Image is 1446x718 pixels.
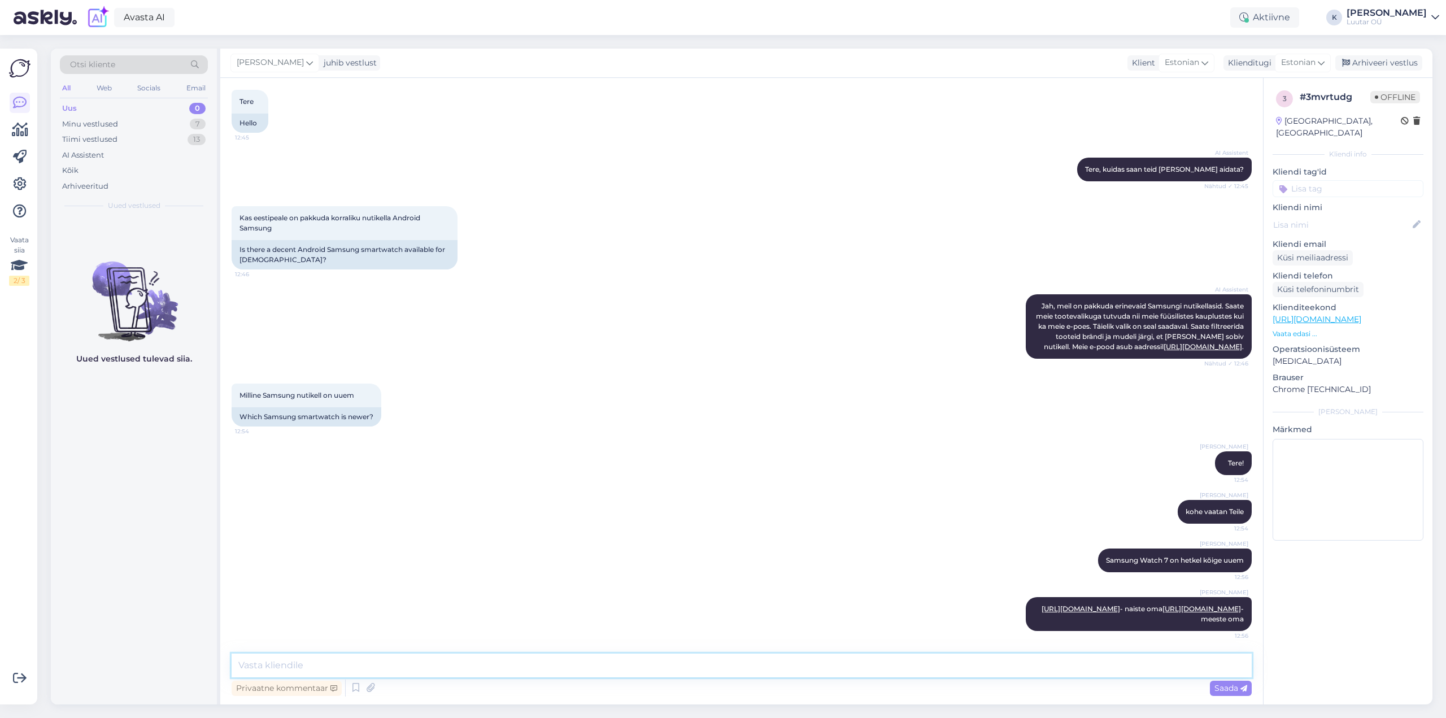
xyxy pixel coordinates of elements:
div: 2 / 3 [9,276,29,286]
div: K [1326,10,1342,25]
p: Kliendi tag'id [1273,166,1423,178]
span: AI Assistent [1206,285,1248,294]
div: 7 [190,119,206,130]
span: Nähtud ✓ 12:45 [1204,182,1248,190]
a: [URL][DOMAIN_NAME] [1162,604,1241,613]
div: Hello [232,114,268,133]
div: All [60,81,73,95]
div: Is there a decent Android Samsung smartwatch available for [DEMOGRAPHIC_DATA]? [232,240,458,269]
span: Kas eestipeale on pakkuda korraliku nutikella Android Samsung [239,214,422,232]
div: Web [94,81,114,95]
span: 12:56 [1206,632,1248,640]
div: Tiimi vestlused [62,134,117,145]
p: Kliendi nimi [1273,202,1423,214]
p: Vaata edasi ... [1273,329,1423,339]
span: Nähtud ✓ 12:46 [1204,359,1248,368]
span: 12:54 [235,427,277,436]
div: Küsi telefoninumbrit [1273,282,1364,297]
div: Kõik [62,165,79,176]
span: 12:56 [1206,573,1248,581]
div: Minu vestlused [62,119,118,130]
div: Kliendi info [1273,149,1423,159]
div: Email [184,81,208,95]
a: [URL][DOMAIN_NAME] [1042,604,1120,613]
p: Brauser [1273,372,1423,384]
div: 13 [188,134,206,145]
span: 3 [1283,94,1287,103]
span: 12:45 [235,133,277,142]
div: # 3mvrtudg [1300,90,1370,104]
span: [PERSON_NAME] [237,56,304,69]
span: [PERSON_NAME] [1200,442,1248,451]
a: [PERSON_NAME]Luutar OÜ [1347,8,1439,27]
div: [GEOGRAPHIC_DATA], [GEOGRAPHIC_DATA] [1276,115,1401,139]
a: [URL][DOMAIN_NAME] [1273,314,1361,324]
div: Socials [135,81,163,95]
span: kohe vaatan Teile [1186,507,1244,516]
img: explore-ai [86,6,110,29]
span: Estonian [1165,56,1199,69]
p: Kliendi telefon [1273,270,1423,282]
div: Aktiivne [1230,7,1299,28]
div: Arhiveeri vestlus [1335,55,1422,71]
div: [PERSON_NAME] [1347,8,1427,18]
img: Askly Logo [9,58,31,79]
div: Privaatne kommentaar [232,681,342,696]
span: Saada [1214,683,1247,693]
div: Klient [1127,57,1155,69]
a: Avasta AI [114,8,175,27]
p: Uued vestlused tulevad siia. [76,353,192,365]
div: Klienditugi [1223,57,1271,69]
img: No chats [51,241,217,343]
div: Luutar OÜ [1347,18,1427,27]
div: Küsi meiliaadressi [1273,250,1353,266]
div: AI Assistent [62,150,104,161]
span: Jah, meil on pakkuda erinevaid Samsungi nutikellasid. Saate meie tootevalikuga tutvuda nii meie f... [1036,302,1245,351]
span: Estonian [1281,56,1316,69]
span: Tere, kuidas saan teid [PERSON_NAME] aidata? [1085,165,1244,173]
span: [PERSON_NAME] [1200,539,1248,548]
input: Lisa tag [1273,180,1423,197]
div: Which Samsung smartwatch is newer? [232,407,381,427]
span: 12:54 [1206,524,1248,533]
input: Lisa nimi [1273,219,1410,231]
span: Samsung Watch 7 on hetkel kõige uuem [1106,556,1244,564]
span: Milline Samsung nutikell on uuem [239,391,354,399]
p: Kliendi email [1273,238,1423,250]
span: Tere [239,97,254,106]
div: Vaata siia [9,235,29,286]
span: [PERSON_NAME] [1200,588,1248,597]
div: Uus [62,103,77,114]
span: [PERSON_NAME] [1200,491,1248,499]
span: AI Assistent [1206,149,1248,157]
div: juhib vestlust [319,57,377,69]
span: Tere! [1228,459,1244,467]
a: [URL][DOMAIN_NAME] [1164,342,1242,351]
span: - naiste oma - meeste oma [1042,604,1245,623]
span: Offline [1370,91,1420,103]
span: Uued vestlused [108,201,160,211]
p: Klienditeekond [1273,302,1423,314]
span: 12:46 [235,270,277,279]
span: 12:54 [1206,476,1248,484]
p: Chrome [TECHNICAL_ID] [1273,384,1423,395]
span: Otsi kliente [70,59,115,71]
p: Operatsioonisüsteem [1273,343,1423,355]
p: Märkmed [1273,424,1423,436]
div: 0 [189,103,206,114]
div: [PERSON_NAME] [1273,407,1423,417]
div: Arhiveeritud [62,181,108,192]
p: [MEDICAL_DATA] [1273,355,1423,367]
